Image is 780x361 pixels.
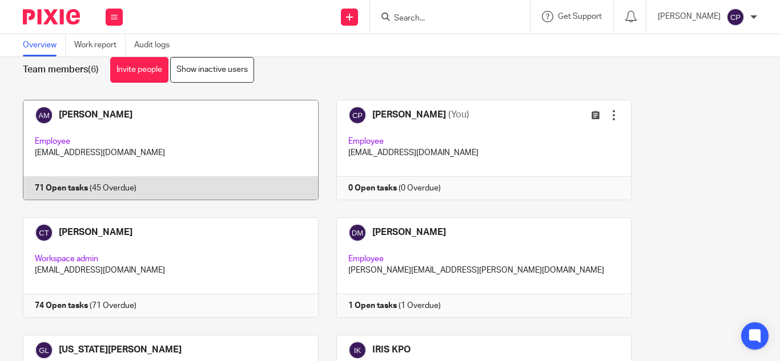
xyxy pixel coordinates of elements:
[558,13,602,21] span: Get Support
[23,9,80,25] img: Pixie
[23,34,66,56] a: Overview
[74,34,126,56] a: Work report
[393,14,496,24] input: Search
[726,8,745,26] img: svg%3E
[658,11,721,22] p: [PERSON_NAME]
[88,65,99,74] span: (6)
[110,57,168,83] a: Invite people
[23,64,99,76] h1: Team members
[134,34,178,56] a: Audit logs
[170,57,254,83] a: Show inactive users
